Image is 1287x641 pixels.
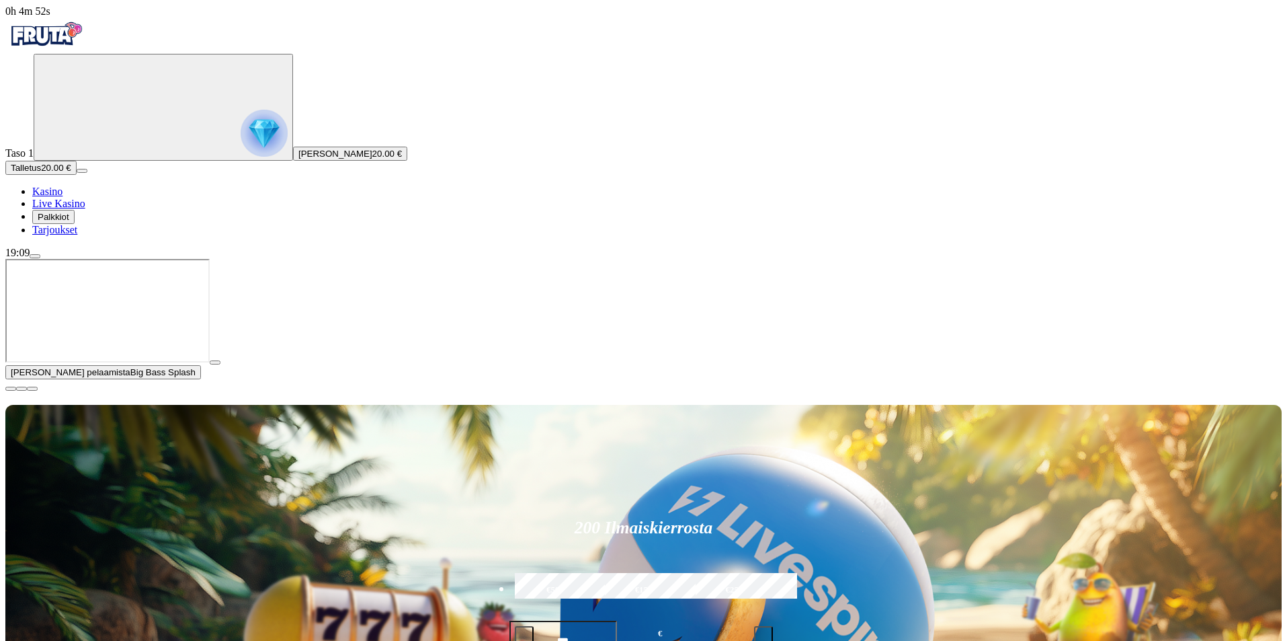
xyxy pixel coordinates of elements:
[30,254,40,258] button: menu
[5,365,201,379] button: [PERSON_NAME] pelaamistaBig Bass Splash
[16,387,27,391] button: chevron-down icon
[38,212,69,222] span: Palkkiot
[5,42,86,53] a: Fruta
[658,628,662,640] span: €
[372,149,402,159] span: 20.00 €
[27,387,38,391] button: fullscreen icon
[130,367,196,377] span: Big Bass Splash
[34,54,293,161] button: reward progress
[293,147,407,161] button: [PERSON_NAME]20.00 €
[5,161,77,175] button: Talletusplus icon20.00 €
[692,571,776,610] label: €250
[77,169,87,173] button: menu
[298,149,372,159] span: [PERSON_NAME]
[5,259,210,363] iframe: Big Bass Splash
[5,5,50,17] span: user session time
[32,210,75,224] button: Palkkiot
[32,186,63,197] a: Kasino
[5,247,30,258] span: 19:09
[32,224,77,235] a: Tarjoukset
[5,17,1282,236] nav: Primary
[511,571,595,610] label: €50
[601,571,685,610] label: €150
[5,147,34,159] span: Taso 1
[32,198,85,209] a: Live Kasino
[41,163,71,173] span: 20.00 €
[5,17,86,51] img: Fruta
[241,110,288,157] img: reward progress
[5,387,16,391] button: close icon
[210,361,220,365] button: play icon
[11,163,41,173] span: Talletus
[11,367,130,377] span: [PERSON_NAME] pelaamista
[5,186,1282,236] nav: Main menu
